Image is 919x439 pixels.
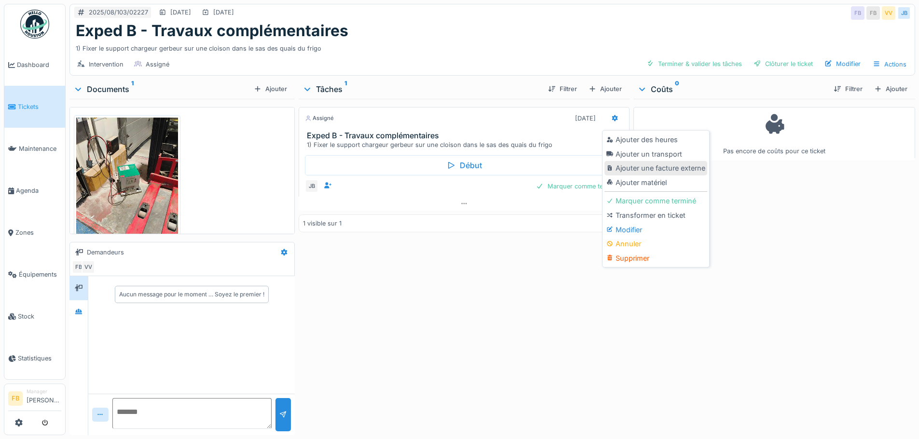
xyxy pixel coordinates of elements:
div: Coûts [637,83,826,95]
h1: Exped B - Travaux complémentaires [76,22,348,40]
div: Ajouter une facture externe [604,161,707,175]
div: Filtrer [830,82,866,95]
span: Zones [15,228,61,237]
li: [PERSON_NAME] [27,388,61,409]
div: Actions [868,57,911,71]
div: FB [851,6,864,20]
div: Filtrer [544,82,581,95]
div: Manager [27,388,61,395]
div: Assigné [146,60,169,69]
div: Ajouter [250,82,291,95]
div: Clôturer le ticket [750,57,817,70]
div: Terminer & valider les tâches [643,57,746,70]
div: Tâches [302,83,540,95]
div: Marquer comme terminé [604,194,707,208]
div: JB [897,6,911,20]
h3: Exped B - Travaux complémentaires [307,131,625,140]
sup: 1 [344,83,347,95]
div: Assigné [305,114,334,122]
div: Début [305,155,623,175]
div: Marquer comme terminé [532,180,623,193]
span: Dashboard [17,60,61,69]
div: VV [882,6,895,20]
div: Aucun message pour le moment … Soyez le premier ! [119,290,264,299]
div: [DATE] [575,114,596,123]
div: [DATE] [213,8,234,17]
div: Ajouter des heures [604,133,707,147]
div: Ajouter [585,82,626,95]
div: Ajouter matériel [604,175,707,190]
div: Modifier [604,223,707,237]
img: x83602im488k03eme6uenqpttj3s [76,118,178,253]
span: Équipements [19,270,61,279]
div: Modifier [821,57,864,70]
span: Stock [18,312,61,321]
div: Pas encore de coûts pour ce ticket [640,111,909,156]
li: FB [8,391,23,406]
sup: 1 [131,83,134,95]
span: Agenda [16,186,61,195]
div: 2025/08/103/02227 [89,8,148,17]
div: FB [72,260,85,274]
div: [DATE] [170,8,191,17]
sup: 0 [675,83,679,95]
div: Intervention [89,60,123,69]
span: Maintenance [19,144,61,153]
div: Annuler [604,237,707,251]
div: Demandeurs [87,248,124,257]
div: 1 visible sur 1 [303,219,342,228]
div: Ajouter un transport [604,147,707,161]
div: Transformer en ticket [604,208,707,223]
span: Tickets [18,102,61,111]
div: 1) Fixer le support chargeur gerbeur sur une cloison dans le sas des quais du frigo [76,40,909,53]
div: VV [82,260,95,274]
div: 1) Fixer le support chargeur gerbeur sur une cloison dans le sas des quais du frigo [307,140,625,149]
span: Statistiques [18,354,61,363]
div: Documents [73,83,250,95]
div: Supprimer [604,251,707,266]
img: Badge_color-CXgf-gQk.svg [20,10,49,39]
div: JB [305,179,318,193]
div: Ajouter [870,82,911,95]
div: FB [866,6,880,20]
